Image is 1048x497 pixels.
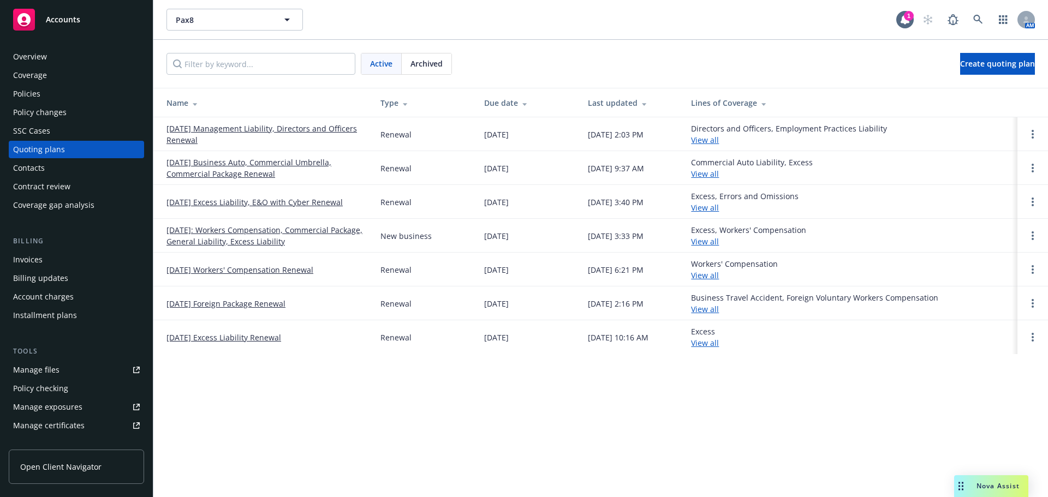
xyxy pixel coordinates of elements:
a: [DATE]: Workers Compensation, Commercial Package, General Liability, Excess Liability [166,224,363,247]
div: Business Travel Accident, Foreign Voluntary Workers Compensation [691,292,938,315]
div: Directors and Officers, Employment Practices Liability [691,123,887,146]
a: [DATE] Management Liability, Directors and Officers Renewal [166,123,363,146]
div: Renewal [380,196,412,208]
a: View all [691,135,719,145]
div: [DATE] [484,264,509,276]
a: View all [691,236,719,247]
div: Last updated [588,97,674,109]
div: Invoices [13,251,43,268]
div: Renewal [380,129,412,140]
a: Open options [1026,161,1039,175]
a: Contract review [9,178,144,195]
div: Policies [13,85,40,103]
div: Account charges [13,288,74,306]
div: [DATE] [484,196,509,208]
div: [DATE] [484,298,509,309]
span: Open Client Navigator [20,461,102,472]
div: [DATE] [484,230,509,242]
a: Contacts [9,159,144,177]
a: Policies [9,85,144,103]
div: Renewal [380,163,412,174]
a: [DATE] Workers' Compensation Renewal [166,264,313,276]
a: Billing updates [9,270,144,287]
div: Billing [9,236,144,247]
div: Excess, Errors and Omissions [691,190,799,213]
div: Manage exposures [13,398,82,416]
a: Create quoting plan [960,53,1035,75]
div: Manage claims [13,435,68,453]
div: Workers' Compensation [691,258,778,281]
div: [DATE] 6:21 PM [588,264,644,276]
div: Due date [484,97,570,109]
a: Open options [1026,263,1039,276]
a: Manage claims [9,435,144,453]
div: Renewal [380,264,412,276]
span: Nova Assist [976,481,1020,490]
a: [DATE] Foreign Package Renewal [166,298,285,309]
a: Account charges [9,288,144,306]
a: Overview [9,48,144,65]
div: Installment plans [13,307,77,324]
a: Open options [1026,229,1039,242]
div: Manage certificates [13,417,85,434]
a: View all [691,338,719,348]
a: Policy checking [9,380,144,397]
div: New business [380,230,432,242]
a: Quoting plans [9,141,144,158]
div: Drag to move [954,475,968,497]
span: Accounts [46,15,80,24]
a: Coverage [9,67,144,84]
div: Renewal [380,332,412,343]
div: [DATE] 10:16 AM [588,332,648,343]
span: Pax8 [176,14,270,26]
a: Report a Bug [942,9,964,31]
span: Archived [410,58,443,69]
div: Name [166,97,363,109]
div: Commercial Auto Liability, Excess [691,157,813,179]
div: Renewal [380,298,412,309]
a: Manage certificates [9,417,144,434]
a: Coverage gap analysis [9,196,144,214]
div: Coverage gap analysis [13,196,94,214]
a: Manage files [9,361,144,379]
a: Installment plans [9,307,144,324]
div: Lines of Coverage [691,97,1009,109]
div: [DATE] 9:37 AM [588,163,644,174]
div: Excess, Workers' Compensation [691,224,806,247]
div: Coverage [13,67,47,84]
a: Start snowing [917,9,939,31]
div: [DATE] 3:33 PM [588,230,644,242]
a: Search [967,9,989,31]
button: Pax8 [166,9,303,31]
input: Filter by keyword... [166,53,355,75]
a: [DATE] Excess Liability, E&O with Cyber Renewal [166,196,343,208]
div: Contract review [13,178,70,195]
div: [DATE] 3:40 PM [588,196,644,208]
a: View all [691,169,719,179]
a: Open options [1026,331,1039,344]
div: [DATE] [484,129,509,140]
button: Nova Assist [954,475,1028,497]
div: SSC Cases [13,122,50,140]
div: Type [380,97,467,109]
div: [DATE] [484,163,509,174]
a: Open options [1026,128,1039,141]
div: Tools [9,346,144,357]
div: Quoting plans [13,141,65,158]
a: View all [691,270,719,280]
div: Manage files [13,361,59,379]
div: [DATE] 2:16 PM [588,298,644,309]
a: Open options [1026,297,1039,310]
div: Billing updates [13,270,68,287]
a: Switch app [992,9,1014,31]
a: SSC Cases [9,122,144,140]
a: Policy changes [9,104,144,121]
a: Open options [1026,195,1039,208]
a: [DATE] Excess Liability Renewal [166,332,281,343]
a: View all [691,304,719,314]
div: Policy checking [13,380,68,397]
div: Overview [13,48,47,65]
a: Manage exposures [9,398,144,416]
span: Create quoting plan [960,58,1035,69]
